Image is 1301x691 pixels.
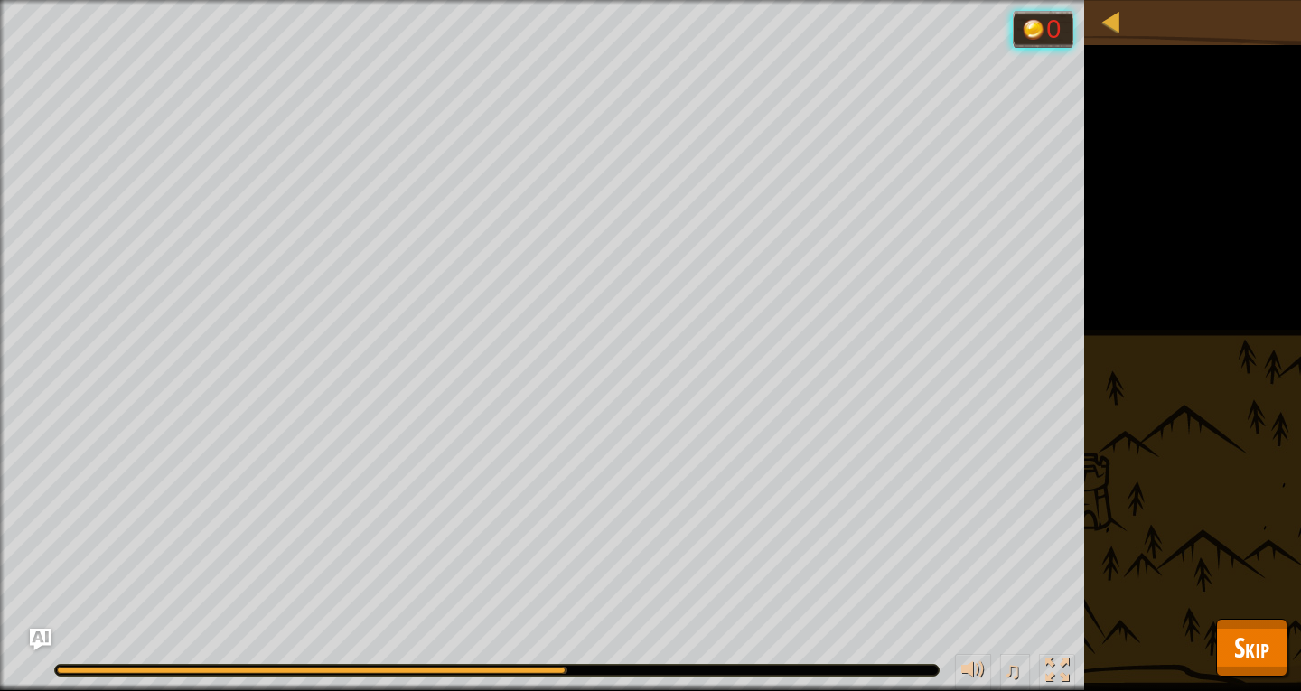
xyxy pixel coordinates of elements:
div: Team 'humans' has 0 gold. [1013,11,1073,48]
button: Skip [1216,619,1287,677]
button: Adjust volume [955,654,991,691]
button: Toggle fullscreen [1039,654,1075,691]
button: ♫ [1000,654,1031,691]
button: Ask AI [30,629,51,650]
span: Skip [1234,629,1269,666]
div: 0 [1046,16,1064,42]
span: ♫ [1004,657,1022,684]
